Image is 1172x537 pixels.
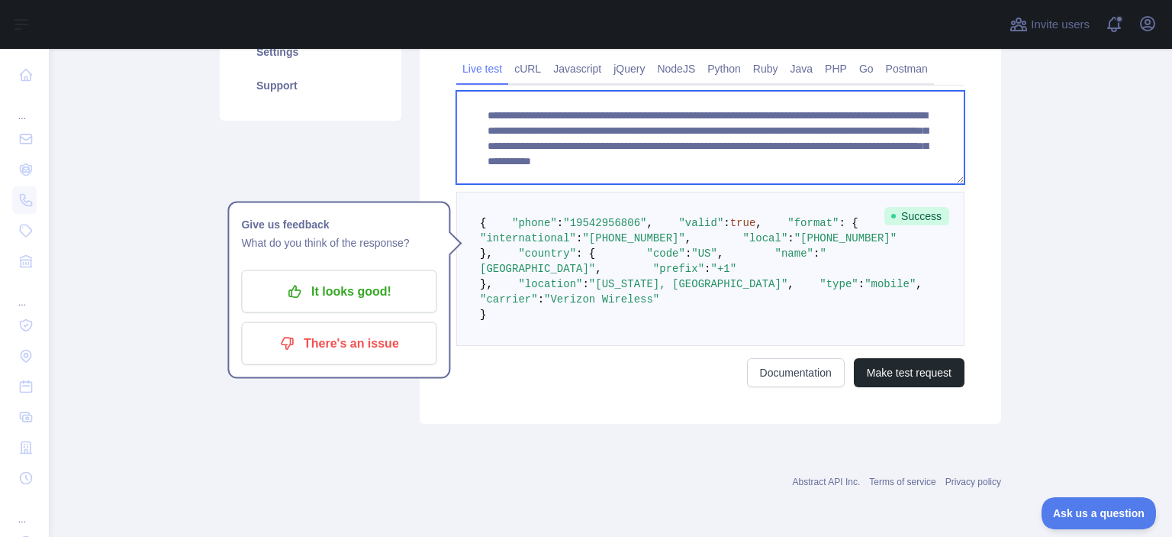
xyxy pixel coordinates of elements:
[819,57,853,81] a: PHP
[747,57,784,81] a: Ruby
[480,278,493,290] span: },
[512,217,557,229] span: "phone"
[865,278,916,290] span: "mobile"
[691,247,717,260] span: "US"
[582,278,588,290] span: :
[710,263,736,275] span: "+1"
[853,57,880,81] a: Go
[518,247,576,260] span: "country"
[742,232,787,244] span: "local"
[238,69,383,102] a: Support
[787,217,839,229] span: "format"
[880,57,934,81] a: Postman
[775,247,813,260] span: "name"
[589,278,787,290] span: "[US_STATE], [GEOGRAPHIC_DATA]"
[1006,12,1093,37] button: Invite users
[839,217,858,229] span: : {
[916,278,922,290] span: ,
[704,263,710,275] span: :
[784,57,819,81] a: Java
[480,217,486,229] span: {
[253,279,425,305] p: It looks good!
[480,232,576,244] span: "international"
[651,57,701,81] a: NodeJS
[238,35,383,69] a: Settings
[678,217,723,229] span: "valid"
[701,57,747,81] a: Python
[723,217,729,229] span: :
[730,217,756,229] span: true
[858,278,865,290] span: :
[685,232,691,244] span: ,
[480,293,538,306] span: "carrier"
[576,232,582,244] span: :
[646,217,652,229] span: ,
[456,57,508,81] a: Live test
[480,247,493,260] span: },
[563,217,646,229] span: "19542956806"
[787,232,794,244] span: :
[595,263,601,275] span: ,
[794,232,897,244] span: "[PHONE_NUMBER]"
[607,57,651,81] a: jQuery
[241,322,436,365] button: There's an issue
[747,358,845,387] a: Documentation
[241,234,436,252] p: What do you think of the response?
[12,495,37,526] div: ...
[884,207,949,225] span: Success
[480,309,486,321] span: }
[253,331,425,357] p: There's an issue
[813,247,819,260] span: :
[945,477,1001,487] a: Privacy policy
[241,215,436,234] h1: Give us feedback
[12,92,37,122] div: ...
[869,477,935,487] a: Terms of service
[755,217,761,229] span: ,
[508,57,547,81] a: cURL
[538,293,544,306] span: :
[653,263,704,275] span: "prefix"
[854,358,964,387] button: Make test request
[241,270,436,313] button: It looks good!
[787,278,794,290] span: ,
[646,247,684,260] span: "code"
[12,278,37,309] div: ...
[793,477,861,487] a: Abstract API Inc.
[576,247,595,260] span: : {
[819,278,858,290] span: "type"
[480,247,826,275] span: "[GEOGRAPHIC_DATA]"
[557,217,563,229] span: :
[685,247,691,260] span: :
[582,232,684,244] span: "[PHONE_NUMBER]"
[1042,497,1157,529] iframe: Toggle Customer Support
[544,293,659,306] span: "Verizon Wireless"
[547,57,607,81] a: Javascript
[717,247,723,260] span: ,
[518,278,582,290] span: "location"
[1031,16,1090,34] span: Invite users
